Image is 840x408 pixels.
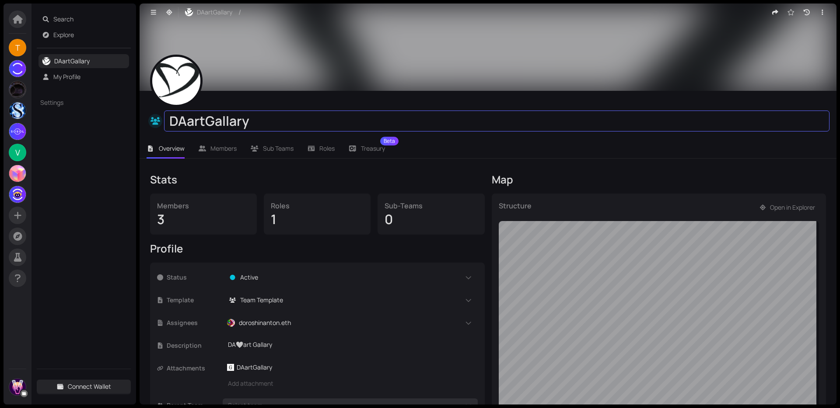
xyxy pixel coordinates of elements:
[159,144,185,152] span: Overview
[227,319,235,327] img: qX5LtzSRqP.jpeg
[37,380,131,394] button: Connect Wallet
[263,144,294,152] span: Sub Teams
[240,273,258,282] span: Active
[54,57,90,65] a: DAartGallary
[9,60,26,77] img: S5xeEuA_KA.jpeg
[770,203,815,212] span: Open in Explorer
[197,7,232,17] span: DAartGallary
[9,379,26,395] img: Jo8aJ5B5ax.jpeg
[169,113,824,129] div: DAartGallary
[755,201,819,214] button: Open in Explorer
[180,5,237,19] button: DAartGallary
[239,318,291,328] span: doroshinanton.eth
[53,12,126,26] span: Search
[150,242,485,256] div: Profile
[150,173,485,187] div: Stats
[271,211,364,228] div: 1
[15,39,20,56] span: T
[9,102,26,119] img: c3llwUlr6D.jpeg
[271,201,364,211] div: Roles
[227,363,272,372] a: DAartGallary
[157,211,250,228] div: 3
[228,340,472,349] p: DA🤍art Gallary
[167,341,223,350] span: Description
[15,144,20,161] span: V
[499,201,532,221] div: Structure
[53,73,80,81] a: My Profile
[157,201,250,211] div: Members
[40,98,112,107] span: Settings
[240,295,283,305] span: Team Template
[492,173,826,187] div: Map
[361,145,385,152] span: Treasury
[152,57,200,105] img: sYC9y14rYP.jpeg
[9,123,26,140] img: T8Xj_ByQ5B.jpeg
[9,81,26,98] img: DqDBPFGanK.jpeg
[68,382,111,391] span: Connect Wallet
[167,273,223,282] span: Status
[210,144,237,152] span: Members
[385,201,477,211] div: Sub-Teams
[9,165,26,182] img: F74otHnKuz.jpeg
[9,186,26,203] img: 1d3d5e142b2c057a2bb61662301e7eb7.webp
[237,363,272,372] div: DAartGallary
[385,211,477,228] div: 0
[167,363,223,373] span: Attachments
[167,295,223,305] span: Template
[37,93,131,113] div: Settings
[319,144,335,152] span: Roles
[380,137,399,145] sup: Beta
[185,8,193,16] img: 7vOBW2MLHG.jpeg
[53,31,74,39] a: Explore
[223,377,478,391] div: Add attachment
[167,318,223,328] span: Assignees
